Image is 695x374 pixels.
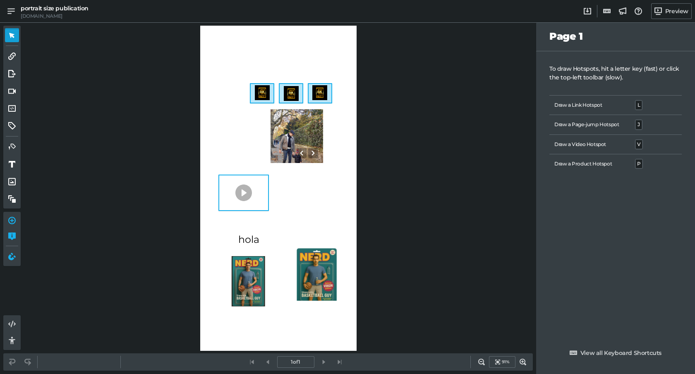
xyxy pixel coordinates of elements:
[4,4,18,18] a: Menu
[549,115,630,134] td: Draw a Page-jump Hotspot
[489,356,515,368] button: 91%
[635,120,642,129] div: J
[651,3,692,19] a: Preview
[635,140,642,149] div: V
[277,356,314,368] button: 1of1
[635,101,642,110] div: L
[21,13,89,19] h6: [DOMAIN_NAME]
[549,65,682,82] div: To draw Hotspots, hit a letter key (fast) or click the top-left toolbar (slow).
[549,31,682,43] h2: Page 1
[21,5,89,12] h5: portrait size publication
[549,96,630,115] td: Draw a Link Hotspot
[549,135,630,154] td: Draw a Video Hotspot
[549,154,630,173] td: Draw a Product Hotspot
[635,159,642,168] div: P
[566,345,665,361] a: View all Keyboard Shortcuts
